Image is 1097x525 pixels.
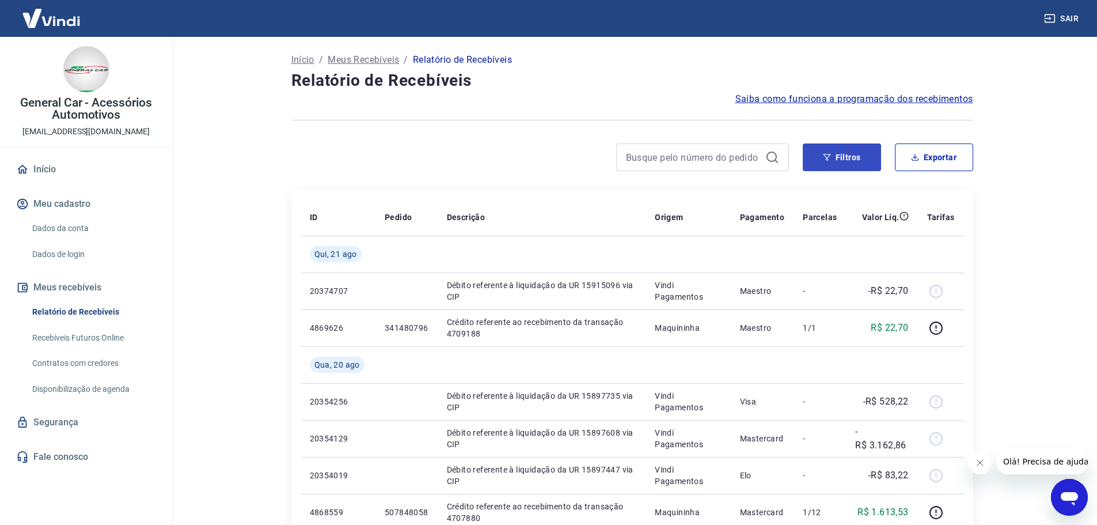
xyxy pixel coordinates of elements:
[740,211,785,223] p: Pagamento
[655,507,721,518] p: Maquininha
[314,248,357,260] span: Qui, 21 ago
[803,322,837,334] p: 1/1
[735,92,973,106] a: Saiba como funciona a programação dos recebimentos
[626,149,761,166] input: Busque pelo número do pedido
[1051,479,1088,516] iframe: Botão para abrir a janela de mensagens
[28,377,158,401] a: Disponibilização de agenda
[803,143,881,171] button: Filtros
[310,507,366,518] p: 4868559
[28,243,158,266] a: Dados de login
[740,507,785,518] p: Mastercard
[14,275,158,300] button: Meus recebíveis
[310,285,366,297] p: 20374707
[63,46,109,92] img: 11b132d5-bceb-4858-b07f-6927e83ef3ad.jpeg
[385,211,412,223] p: Pedido
[447,390,637,413] p: Débito referente à liquidação da UR 15897735 via CIP
[447,427,637,450] p: Débito referente à liquidação da UR 15897608 via CIP
[996,449,1088,474] iframe: Mensagem da empresa
[310,433,366,444] p: 20354129
[803,396,837,407] p: -
[310,470,366,481] p: 20354019
[447,211,485,223] p: Descrição
[385,507,428,518] p: 507848058
[447,501,637,524] p: Crédito referente ao recebimento da transação 4707880
[385,322,428,334] p: 341480796
[927,211,955,223] p: Tarifas
[655,280,721,303] p: Vindi Pagamentos
[740,285,785,297] p: Maestro
[655,427,721,450] p: Vindi Pagamentos
[413,53,512,67] p: Relatório de Recebíveis
[863,395,909,409] p: -R$ 528,22
[314,359,360,371] span: Qua, 20 ago
[740,433,785,444] p: Mastercard
[7,8,97,17] span: Olá! Precisa de ajuda?
[14,157,158,182] a: Início
[319,53,323,67] p: /
[310,322,366,334] p: 4869626
[14,1,89,36] img: Vindi
[803,433,837,444] p: -
[655,464,721,487] p: Vindi Pagamentos
[28,300,158,324] a: Relatório de Recebíveis
[803,470,837,481] p: -
[447,464,637,487] p: Débito referente à liquidação da UR 15897447 via CIP
[803,211,837,223] p: Parcelas
[28,352,158,375] a: Contratos com credores
[868,469,909,482] p: -R$ 83,22
[310,211,318,223] p: ID
[14,444,158,470] a: Fale conosco
[655,211,683,223] p: Origem
[855,425,908,452] p: -R$ 3.162,86
[310,396,366,407] p: 20354256
[868,284,909,298] p: -R$ 22,70
[740,396,785,407] p: Visa
[404,53,408,67] p: /
[655,322,721,334] p: Maquininha
[871,321,908,335] p: R$ 22,70
[740,322,785,334] p: Maestro
[969,451,992,474] iframe: Fechar mensagem
[447,316,637,339] p: Crédito referente ao recebimento da transação 4709188
[9,97,163,121] p: General Car - Acessórios Automotivos
[857,505,908,519] p: R$ 1.613,53
[28,326,158,350] a: Recebíveis Futuros Online
[291,69,973,92] h4: Relatório de Recebíveis
[22,126,150,138] p: [EMAIL_ADDRESS][DOMAIN_NAME]
[862,211,899,223] p: Valor Líq.
[1042,8,1083,29] button: Sair
[28,217,158,240] a: Dados da conta
[740,470,785,481] p: Elo
[14,191,158,217] button: Meu cadastro
[447,280,637,303] p: Débito referente à liquidação da UR 15915096 via CIP
[655,390,721,413] p: Vindi Pagamentos
[14,410,158,435] a: Segurança
[328,53,399,67] a: Meus Recebíveis
[803,285,837,297] p: -
[291,53,314,67] a: Início
[895,143,973,171] button: Exportar
[803,507,837,518] p: 1/12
